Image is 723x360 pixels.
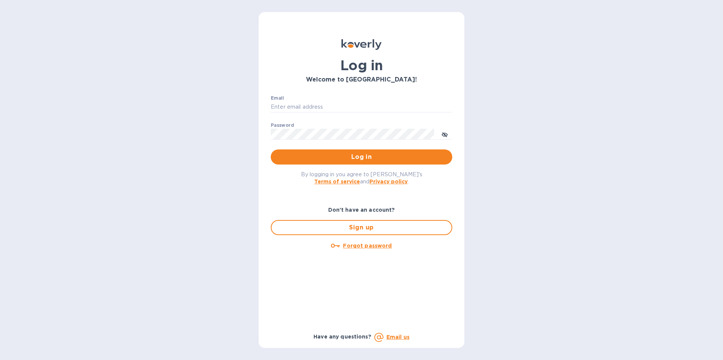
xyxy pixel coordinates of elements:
[277,152,446,162] span: Log in
[437,126,452,142] button: toggle password visibility
[328,207,395,213] b: Don't have an account?
[271,57,452,73] h1: Log in
[271,149,452,165] button: Log in
[301,171,422,185] span: By logging in you agree to [PERSON_NAME]'s and .
[271,220,452,235] button: Sign up
[369,178,408,185] a: Privacy policy
[271,96,284,100] label: Email
[341,39,382,50] img: Koverly
[386,334,410,340] a: Email us
[313,334,371,340] b: Have any questions?
[314,178,360,185] a: Terms of service
[271,76,452,83] h3: Welcome to [GEOGRAPHIC_DATA]!
[278,223,445,232] span: Sign up
[271,102,452,113] input: Enter email address
[271,123,294,128] label: Password
[343,243,392,249] u: Forgot password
